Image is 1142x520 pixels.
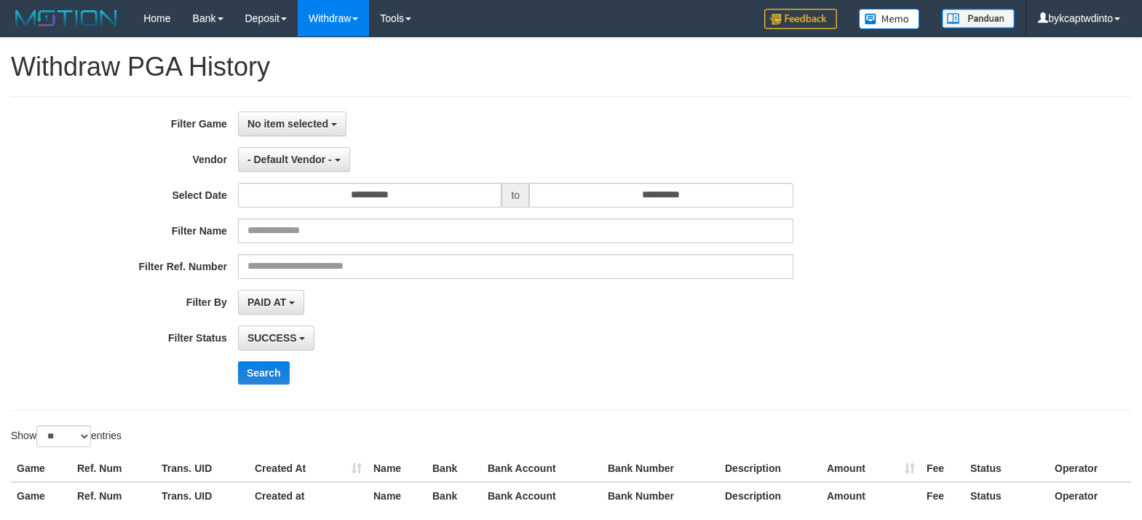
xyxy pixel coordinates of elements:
th: Trans. UID [156,455,249,482]
th: Bank Number [602,482,719,509]
th: Operator [1049,455,1131,482]
th: Bank Number [602,455,719,482]
th: Name [368,455,427,482]
label: Show entries [11,425,122,447]
img: panduan.png [942,9,1015,28]
img: Feedback.jpg [764,9,837,29]
img: Button%20Memo.svg [859,9,920,29]
span: No item selected [247,118,328,130]
th: Amount [821,455,921,482]
th: Game [11,482,71,509]
th: Bank [427,455,482,482]
button: - Default Vendor - [238,147,350,172]
th: Name [368,482,427,509]
th: Fee [921,455,964,482]
button: PAID AT [238,290,304,315]
th: Status [964,482,1049,509]
th: Bank [427,482,482,509]
th: Created at [249,482,368,509]
th: Description [719,482,821,509]
span: SUCCESS [247,332,297,344]
th: Bank Account [482,482,602,509]
th: Operator [1049,482,1131,509]
th: Ref. Num [71,482,156,509]
select: Showentries [36,425,91,447]
span: - Default Vendor - [247,154,332,165]
th: Bank Account [482,455,602,482]
button: No item selected [238,111,346,136]
th: Created At [249,455,368,482]
img: MOTION_logo.png [11,7,122,29]
th: Fee [921,482,964,509]
span: PAID AT [247,296,286,308]
th: Amount [821,482,921,509]
th: Ref. Num [71,455,156,482]
button: SUCCESS [238,326,315,350]
span: to [501,183,529,208]
th: Trans. UID [156,482,249,509]
h1: Withdraw PGA History [11,52,1131,82]
th: Status [964,455,1049,482]
th: Description [719,455,821,482]
button: Search [238,361,290,385]
th: Game [11,455,71,482]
